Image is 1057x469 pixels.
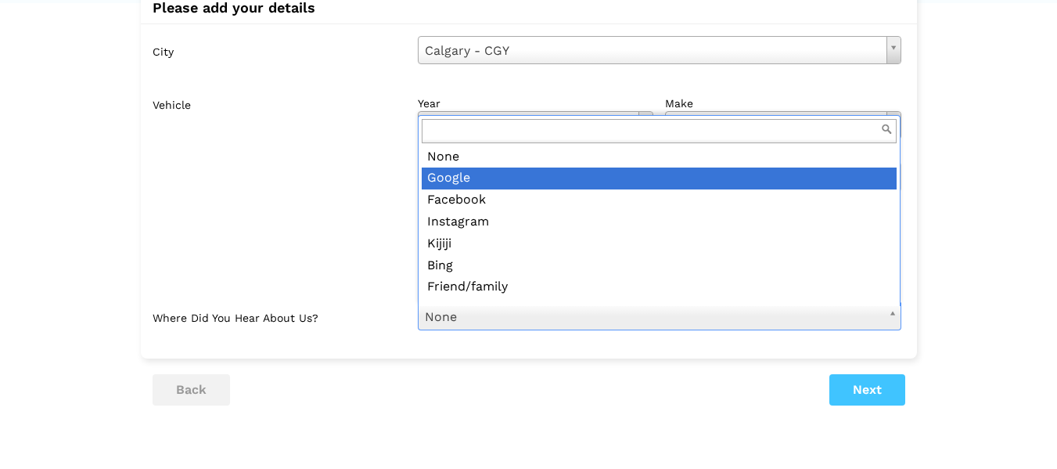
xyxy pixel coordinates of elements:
div: None [422,146,897,168]
div: Kijiji [422,233,897,255]
div: Google [422,168,897,189]
div: Instagram [422,211,897,233]
div: Friend/family [422,276,897,298]
div: Van [422,298,897,320]
div: Facebook [422,189,897,211]
div: Bing [422,255,897,277]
